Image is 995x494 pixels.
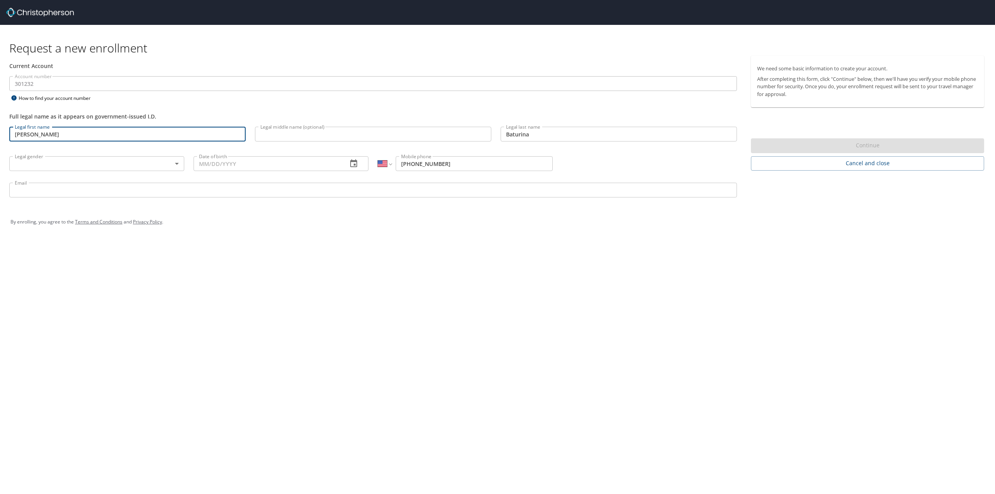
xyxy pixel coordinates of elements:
h1: Request a new enrollment [9,40,990,56]
a: Privacy Policy [133,218,162,225]
div: How to find your account number [9,93,106,103]
img: cbt logo [6,8,74,17]
a: Terms and Conditions [75,218,122,225]
div: Full legal name as it appears on government-issued I.D. [9,112,737,120]
button: Cancel and close [751,156,984,171]
span: Cancel and close [757,159,978,168]
p: After completing this form, click "Continue" below, then we'll have you verify your mobile phone ... [757,75,978,98]
div: Current Account [9,62,737,70]
input: Enter phone number [396,156,553,171]
div: ​ [9,156,184,171]
p: We need some basic information to create your account. [757,65,978,72]
div: By enrolling, you agree to the and . [10,212,985,232]
input: MM/DD/YYYY [194,156,341,171]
